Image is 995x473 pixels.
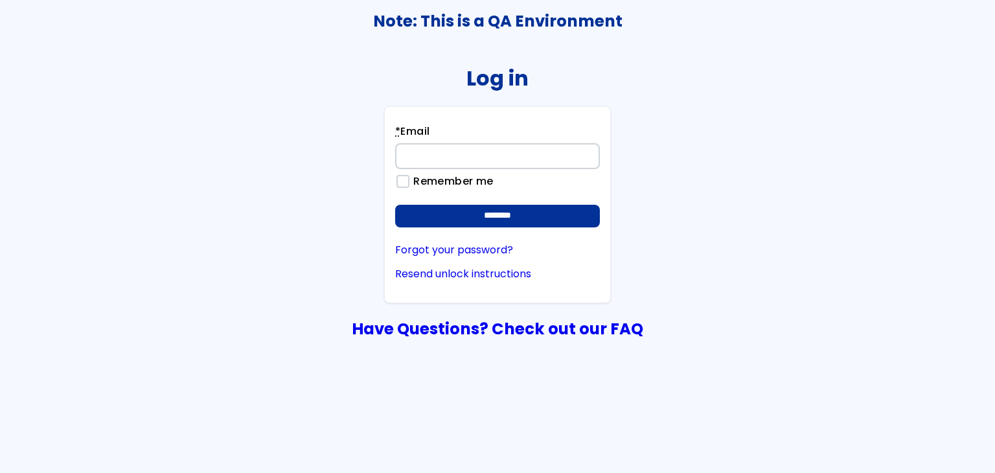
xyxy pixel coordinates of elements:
abbr: required [395,124,400,139]
a: Forgot your password? [395,244,600,256]
label: Remember me [407,176,493,187]
a: Resend unlock instructions [395,268,600,280]
a: Have Questions? Check out our FAQ [352,317,643,340]
h3: Note: This is a QA Environment [1,12,994,30]
h2: Log in [466,66,529,90]
label: Email [395,124,429,143]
